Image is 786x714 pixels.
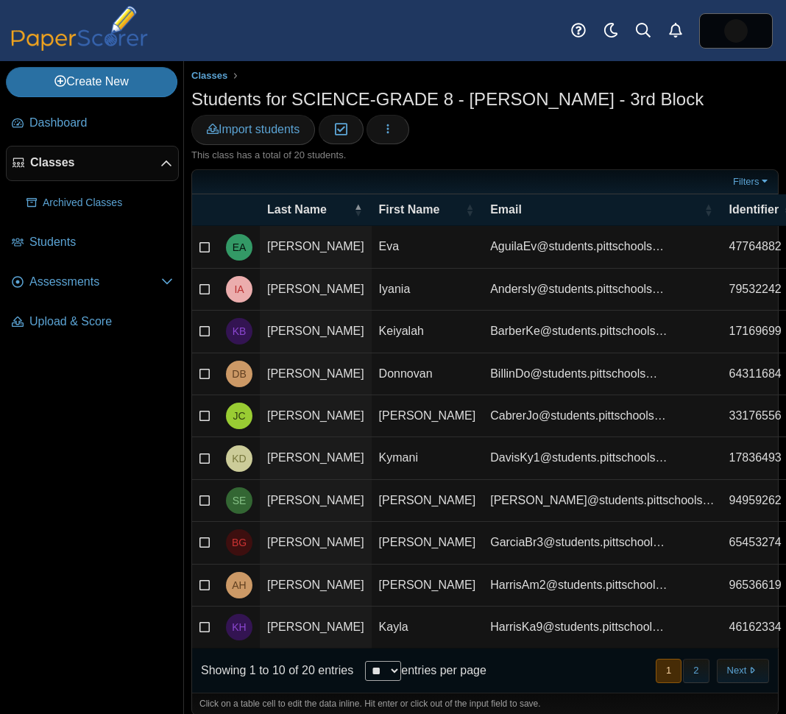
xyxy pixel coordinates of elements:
span: Last Name : Activate to invert sorting [354,194,363,225]
span: Email : Activate to sort [704,194,713,225]
a: Import students [191,115,315,144]
span: Classes [30,155,160,171]
span: Students [29,234,173,250]
span: Keiyalah Barber [233,326,247,336]
td: Keiyalah [372,311,484,353]
td: [PERSON_NAME] [260,565,372,607]
span: Jose Cabrera Jr [233,411,245,421]
a: Upload & Score [6,305,179,340]
span: GarciaBr3@students.pittschools.org [490,536,665,548]
a: PaperScorer [6,40,153,53]
button: Next [717,659,769,683]
td: Iyania [372,269,484,311]
a: Archived Classes [21,185,179,221]
span: HarrisAm2@students.pittschools.org [490,579,667,591]
span: Jasmine McNair [724,19,748,43]
a: Filters [729,174,774,189]
nav: pagination [654,659,769,683]
span: Kayla Harris [232,622,246,632]
span: Donnovan Billingsley Corbin [232,369,246,379]
span: AguilaEv@students.pittschools.org [490,240,664,252]
td: [PERSON_NAME] [372,522,484,564]
span: DavisKy1@students.pittschools.org [490,451,667,464]
img: ps.74CSeXsONR1xs8MJ [724,19,748,43]
h1: Students for SCIENCE-GRADE 8 - [PERSON_NAME] - 3rd Block [191,87,704,112]
td: [PERSON_NAME] [372,480,484,522]
a: Alerts [659,15,692,47]
span: Eva Aguilar [233,242,247,252]
span: First Name [379,203,440,216]
td: [PERSON_NAME] [260,226,372,268]
span: Classes [191,70,227,81]
img: PaperScorer [6,6,153,51]
span: BarberKe@students.pittschools.org [490,325,667,337]
td: [PERSON_NAME] [260,607,372,648]
td: [PERSON_NAME] [260,522,372,564]
td: [PERSON_NAME] [260,480,372,522]
td: [PERSON_NAME] [260,311,372,353]
td: [PERSON_NAME] [260,353,372,395]
a: Students [6,225,179,261]
span: Import students [207,123,300,135]
a: ps.74CSeXsONR1xs8MJ [699,13,773,49]
td: Eva [372,226,484,268]
div: Showing 1 to 10 of 20 entries [192,648,353,693]
span: HarrisKa9@students.pittschools.org [490,621,664,633]
a: Classes [6,146,179,181]
span: Dashboard [29,115,173,131]
td: [PERSON_NAME] [372,565,484,607]
td: [PERSON_NAME] [372,395,484,437]
td: Kymani [372,437,484,479]
button: 2 [683,659,709,683]
td: Kayla [372,607,484,648]
a: Dashboard [6,106,179,141]
span: Amiya Harris [232,580,246,590]
span: Assessments [29,274,161,290]
a: Classes [188,67,232,85]
td: [PERSON_NAME] [260,269,372,311]
label: entries per page [401,664,486,676]
span: Samantha Espinoza-Roman [233,495,247,506]
td: Donnovan [372,353,484,395]
span: Brianna Garcia Avalos [232,537,247,548]
span: Identifier [729,203,779,216]
span: Upload & Score [29,314,173,330]
span: Archived Classes [43,196,173,211]
div: This class has a total of 20 students. [191,149,779,162]
td: [PERSON_NAME] [260,395,372,437]
span: Iyania Anderson [234,284,244,294]
span: EspinoSa@students.pittschools.org [490,494,714,506]
span: Email [490,203,522,216]
span: CabrerJo@students.pittschools.org [490,409,666,422]
span: Kymani Davis [232,453,246,464]
a: Create New [6,67,177,96]
button: 1 [656,659,681,683]
span: BillinDo@students.pittschools.org [490,367,657,380]
a: Assessments [6,265,179,300]
span: Last Name [267,203,327,216]
span: First Name : Activate to sort [465,194,474,225]
span: AndersIy@students.pittschools.org [490,283,664,295]
td: [PERSON_NAME] [260,437,372,479]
